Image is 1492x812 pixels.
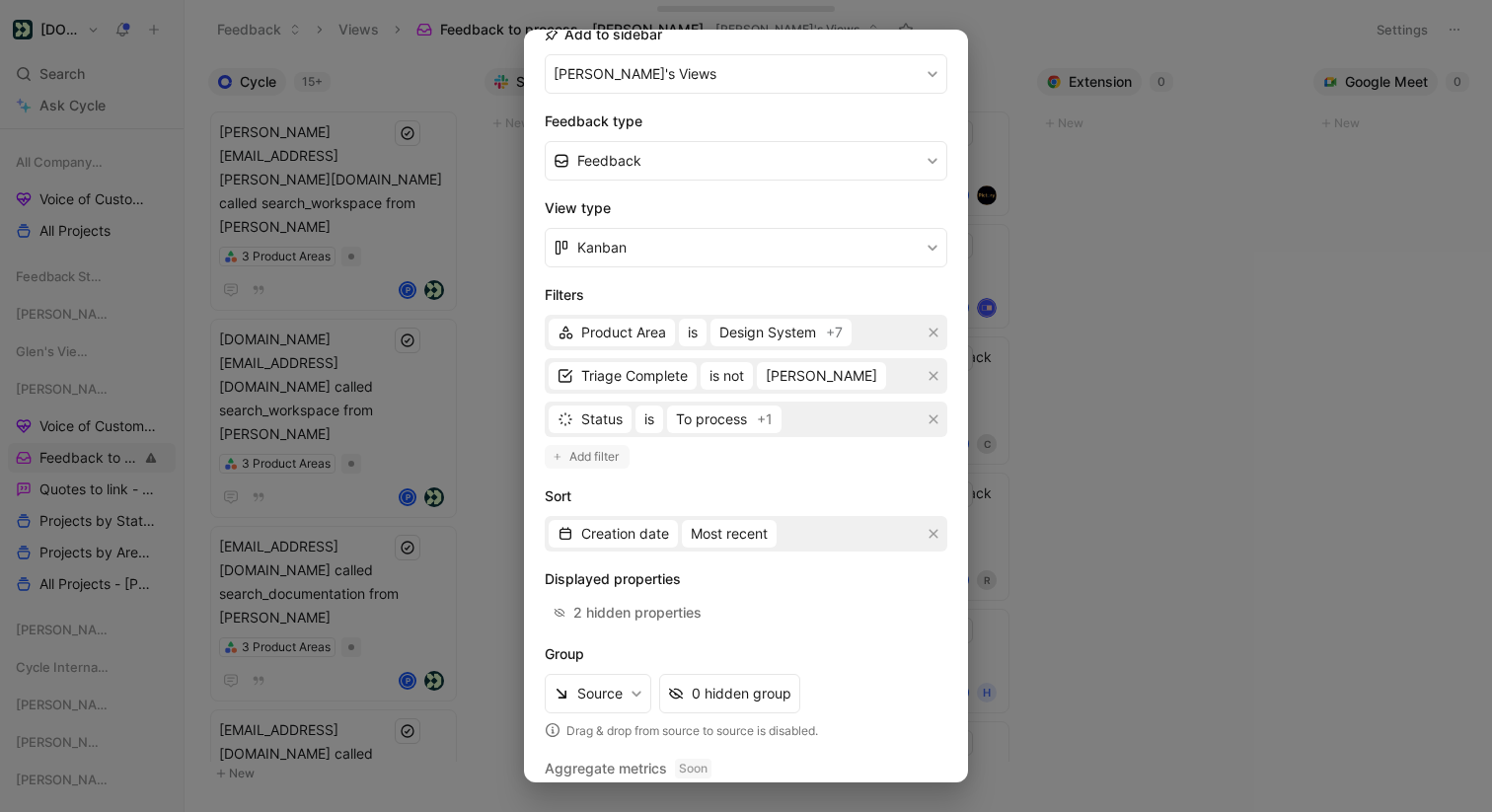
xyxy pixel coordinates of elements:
button: Most recent [682,520,777,548]
button: [PERSON_NAME] [757,362,886,390]
button: Design System+7 [710,319,852,346]
span: Add filter [569,447,621,467]
button: Add filter [545,445,630,469]
div: 0 hidden group [692,682,791,705]
p: Drag & drop from source to source is disabled . [545,721,947,741]
button: Status [549,406,632,433]
span: Soon [675,759,711,778]
h2: Sort [545,484,947,508]
span: +1 [757,407,773,431]
div: 2 hidden properties [573,601,702,625]
span: is [644,407,654,431]
button: is [679,319,707,346]
span: Status [581,407,623,431]
span: Most recent [691,522,768,546]
h2: Group [545,642,947,666]
button: To process+1 [667,406,782,433]
span: Feedback [577,149,641,173]
span: is not [709,364,744,388]
button: [PERSON_NAME]'s Views [545,54,947,94]
button: Feedback [545,141,947,181]
span: Product Area [581,321,666,344]
h2: Add to sidebar [545,23,662,46]
span: Creation date [581,522,669,546]
button: Product Area [549,319,675,346]
span: Triage Complete [581,364,688,388]
div: +7 [826,321,843,344]
h2: Feedback type [545,110,947,133]
span: To process [676,407,747,431]
h2: Filters [545,283,947,307]
button: 0 hidden group [659,674,800,713]
button: Source [545,674,651,713]
span: [PERSON_NAME] [766,364,877,388]
span: Design System [719,321,816,344]
span: is [688,321,698,344]
button: is [635,406,663,433]
h2: Aggregate metrics [545,757,947,780]
button: Kanban [545,228,947,267]
button: Triage Complete [549,362,697,390]
button: Creation date [549,520,678,548]
h2: Displayed properties [545,567,947,591]
button: is not [701,362,753,390]
button: 2 hidden properties [545,599,710,627]
h2: View type [545,196,947,220]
